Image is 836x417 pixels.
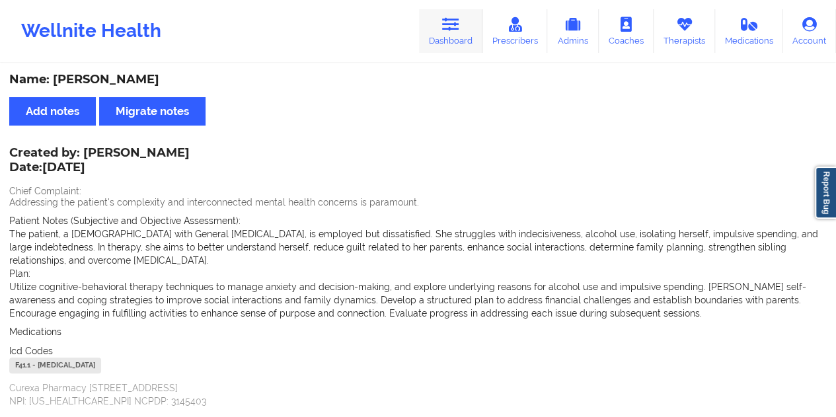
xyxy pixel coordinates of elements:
[419,9,482,53] a: Dashboard
[782,9,836,53] a: Account
[9,280,827,320] p: Utilize cognitive-behavioral therapy techniques to manage anxiety and decision-making, and explor...
[9,358,101,373] div: F41.1 - [MEDICAL_DATA]
[547,9,599,53] a: Admins
[9,268,30,279] span: Plan:
[9,186,81,196] span: Chief Complaint:
[9,215,241,226] span: Patient Notes (Subjective and Objective Assessment):
[9,326,61,337] span: Medications
[9,381,827,408] p: Curexa Pharmacy [STREET_ADDRESS] NPI: [US_HEALTHCARE_NPI] NCPDP: 3145403
[99,97,206,126] button: Migrate notes
[9,146,190,176] div: Created by: [PERSON_NAME]
[9,227,827,267] p: The patient, a [DEMOGRAPHIC_DATA] with General [MEDICAL_DATA], is employed but dissatisfied. She ...
[654,9,715,53] a: Therapists
[9,72,827,87] div: Name: [PERSON_NAME]
[599,9,654,53] a: Coaches
[815,167,836,219] a: Report Bug
[9,97,96,126] button: Add notes
[715,9,783,53] a: Medications
[9,346,53,356] span: Icd Codes
[482,9,548,53] a: Prescribers
[9,196,827,209] p: Addressing the patient's complexity and interconnected mental health concerns is paramount.
[9,159,190,176] p: Date: [DATE]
